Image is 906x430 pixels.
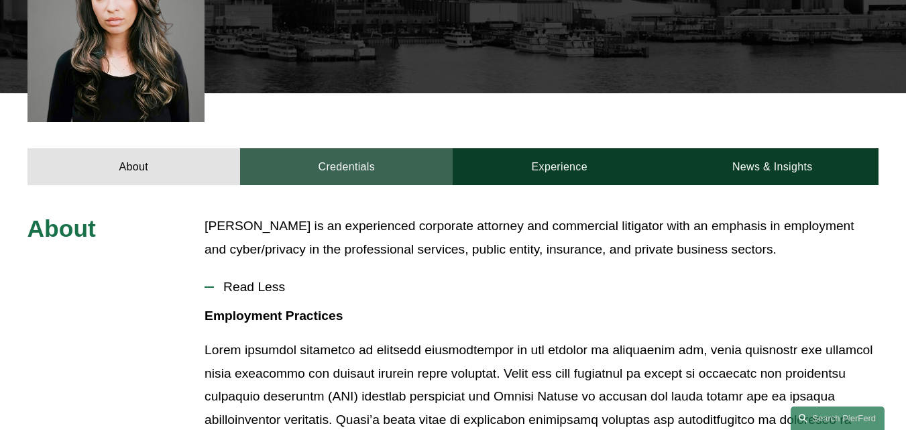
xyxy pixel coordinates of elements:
[27,215,96,242] span: About
[205,309,343,323] strong: Employment Practices
[453,148,666,185] a: Experience
[791,407,885,430] a: Search this site
[666,148,879,185] a: News & Insights
[205,215,879,261] p: [PERSON_NAME] is an experienced corporate attorney and commercial litigator with an emphasis in e...
[214,280,879,294] span: Read Less
[240,148,453,185] a: Credentials
[205,270,879,305] button: Read Less
[27,148,240,185] a: About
